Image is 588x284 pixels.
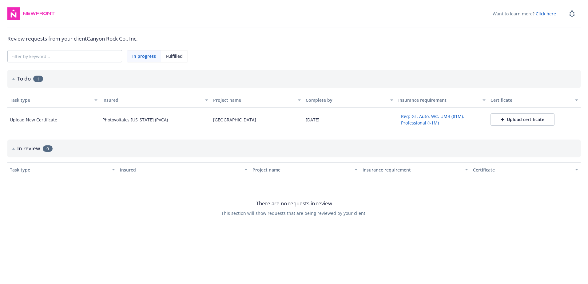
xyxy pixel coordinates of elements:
[491,113,554,126] button: Upload certificate
[360,162,470,177] button: Insurance requirement
[102,97,202,103] div: Insured
[306,97,387,103] div: Complete by
[250,162,360,177] button: Project name
[17,144,40,152] h2: In review
[10,116,57,123] div: Upload New Certificate
[22,10,56,17] img: Newfront Logo
[7,93,100,108] button: Task type
[17,75,31,83] h2: To do
[7,7,20,20] img: navigator-logo.svg
[211,93,303,108] button: Project name
[100,93,211,108] button: Insured
[7,162,117,177] button: Task type
[10,97,91,103] div: Task type
[132,53,156,59] span: In progress
[488,93,581,108] button: Certificate
[43,145,53,152] span: 0
[491,97,571,103] div: Certificate
[166,53,183,59] span: Fulfilled
[7,35,581,43] div: Review requests from your client Canyon Rock Co., Inc.
[501,116,544,123] div: Upload certificate
[213,97,294,103] div: Project name
[536,11,556,17] a: Click here
[398,112,486,128] button: Req: GL, Auto, WC, UMB ($1M), Professional ($1M)
[256,199,332,207] span: There are no requests in review
[120,167,240,173] div: Insured
[473,167,571,173] div: Certificate
[213,116,256,123] div: [GEOGRAPHIC_DATA]
[10,167,108,173] div: Task type
[303,93,396,108] button: Complete by
[102,116,168,123] div: Photovoltaics [US_STATE] (PVCA)
[252,167,351,173] div: Project name
[398,97,479,103] div: Insurance requirement
[363,167,461,173] div: Insurance requirement
[306,116,320,123] div: [DATE]
[33,76,43,82] span: 1
[396,93,488,108] button: Insurance requirement
[221,210,367,216] span: This section will show requests that are being reviewed by your client.
[493,10,556,17] span: Want to learn more?
[8,50,122,62] input: Filter by keyword...
[471,162,581,177] button: Certificate
[566,7,578,20] a: Report a Bug
[117,162,250,177] button: Insured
